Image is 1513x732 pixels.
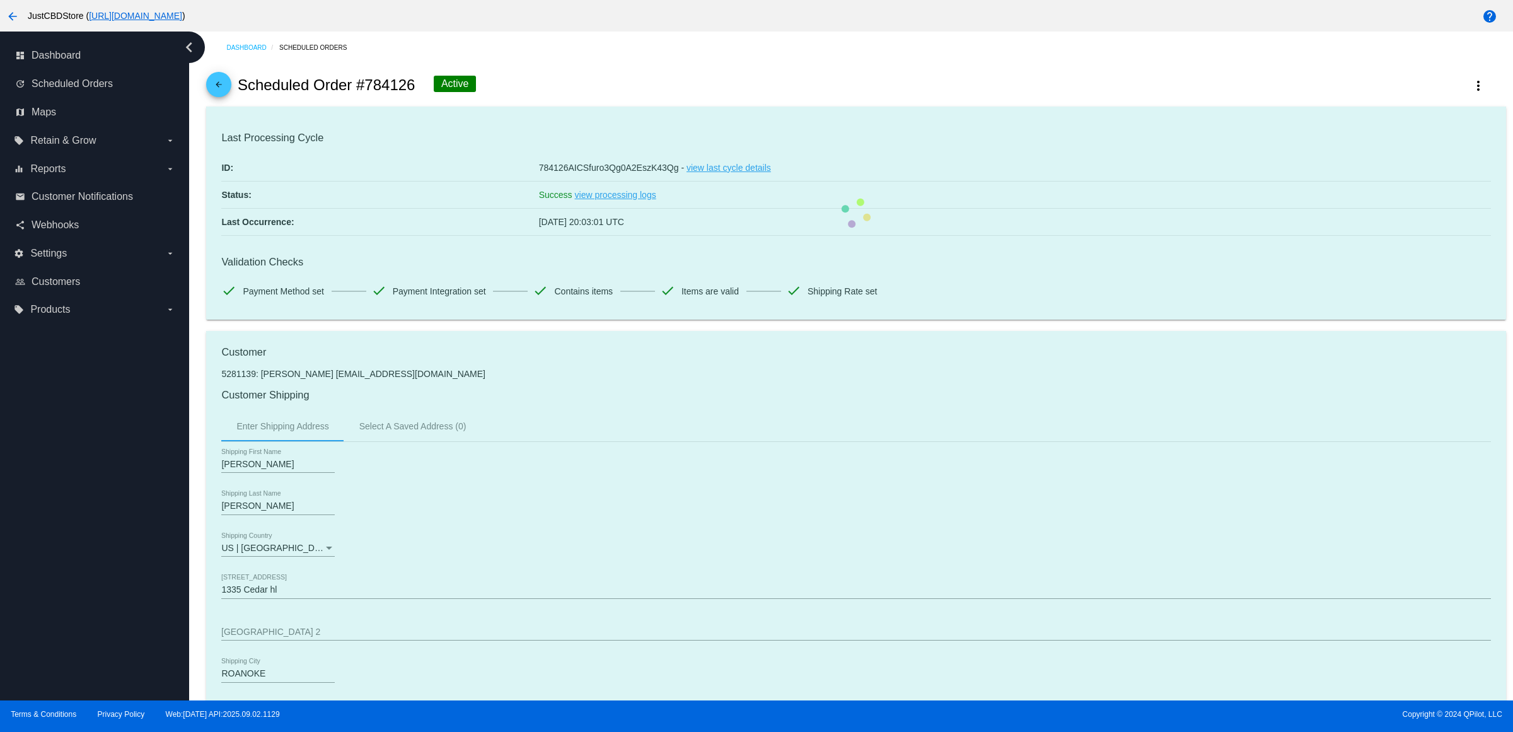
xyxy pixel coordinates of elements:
[165,164,175,174] i: arrow_drop_down
[30,163,66,175] span: Reports
[434,76,477,92] div: Active
[14,136,24,146] i: local_offer
[279,38,358,57] a: Scheduled Orders
[1471,78,1486,93] mat-icon: more_vert
[238,76,415,94] h2: Scheduled Order #784126
[14,305,24,315] i: local_offer
[165,136,175,146] i: arrow_drop_down
[32,107,56,118] span: Maps
[15,50,25,61] i: dashboard
[211,80,226,95] mat-icon: arrow_back
[32,78,113,90] span: Scheduled Orders
[14,164,24,174] i: equalizer
[14,248,24,259] i: settings
[15,79,25,89] i: update
[179,37,199,57] i: chevron_left
[165,305,175,315] i: arrow_drop_down
[15,187,175,207] a: email Customer Notifications
[1482,9,1497,24] mat-icon: help
[15,102,175,122] a: map Maps
[32,276,80,288] span: Customers
[767,710,1502,719] span: Copyright © 2024 QPilot, LLC
[28,11,185,21] span: JustCBDStore ( )
[30,135,96,146] span: Retain & Grow
[15,215,175,235] a: share Webhooks
[15,220,25,230] i: share
[15,74,175,94] a: update Scheduled Orders
[32,50,81,61] span: Dashboard
[15,45,175,66] a: dashboard Dashboard
[166,710,280,719] a: Web:[DATE] API:2025.09.02.1129
[15,277,25,287] i: people_outline
[5,9,20,24] mat-icon: arrow_back
[15,192,25,202] i: email
[11,710,76,719] a: Terms & Conditions
[32,219,79,231] span: Webhooks
[165,248,175,259] i: arrow_drop_down
[30,248,67,259] span: Settings
[15,107,25,117] i: map
[32,191,133,202] span: Customer Notifications
[30,304,70,315] span: Products
[226,38,279,57] a: Dashboard
[89,11,182,21] a: [URL][DOMAIN_NAME]
[98,710,145,719] a: Privacy Policy
[15,272,175,292] a: people_outline Customers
